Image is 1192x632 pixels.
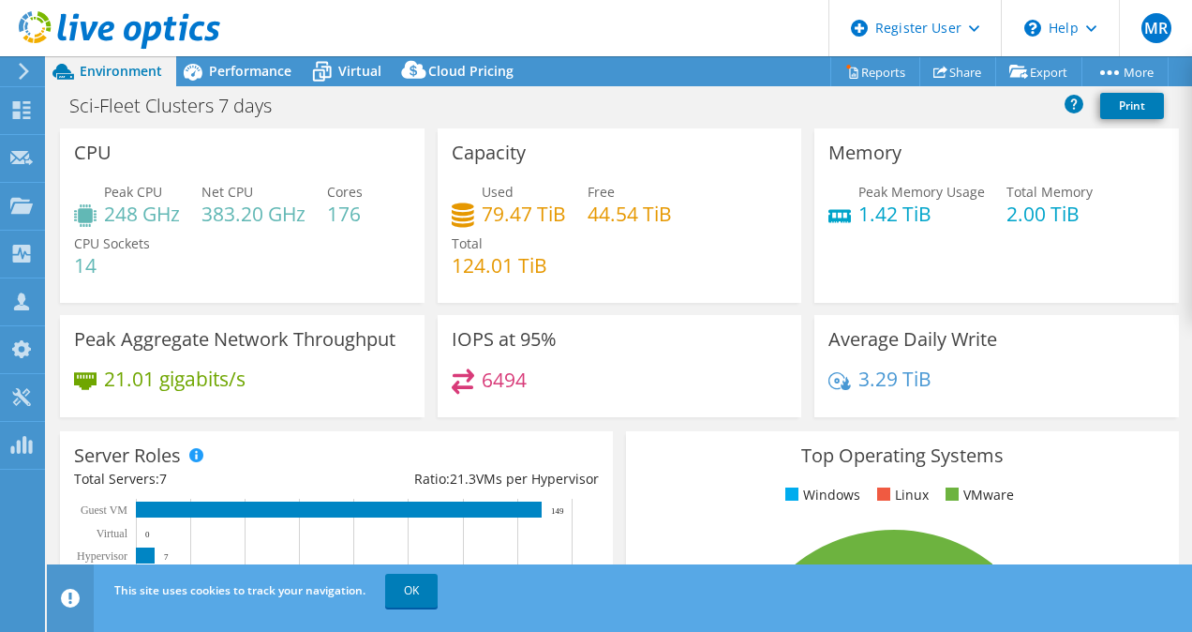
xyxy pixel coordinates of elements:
[1100,93,1164,119] a: Print
[209,62,291,80] span: Performance
[640,445,1165,466] h3: Top Operating Systems
[201,203,305,224] h4: 383.20 GHz
[338,62,381,80] span: Virtual
[74,445,181,466] h3: Server Roles
[114,582,365,598] span: This site uses cookies to track your navigation.
[145,530,150,539] text: 0
[1024,20,1041,37] svg: \n
[159,470,167,488] span: 7
[327,183,363,201] span: Cores
[104,203,180,224] h4: 248 GHz
[452,255,547,276] h4: 124.01 TiB
[336,469,599,489] div: Ratio: VMs per Hypervisor
[97,527,128,540] text: Virtual
[482,203,566,224] h4: 79.47 TiB
[74,469,336,489] div: Total Servers:
[858,369,931,389] h4: 3.29 TiB
[452,234,483,252] span: Total
[828,143,901,163] h3: Memory
[164,552,169,562] text: 7
[551,506,564,516] text: 149
[1081,57,1169,86] a: More
[1006,203,1093,224] h4: 2.00 TiB
[781,485,860,505] li: Windows
[858,183,985,201] span: Peak Memory Usage
[74,234,150,252] span: CPU Sockets
[995,57,1082,86] a: Export
[428,62,514,80] span: Cloud Pricing
[104,369,246,389] h4: 21.01 gigabits/s
[941,485,1014,505] li: VMware
[450,470,476,488] span: 21.3
[919,57,996,86] a: Share
[1141,13,1171,43] span: MR
[830,57,920,86] a: Reports
[588,183,615,201] span: Free
[872,485,929,505] li: Linux
[61,96,301,116] h1: Sci-Fleet Clusters 7 days
[74,255,150,276] h4: 14
[104,183,162,201] span: Peak CPU
[482,369,527,390] h4: 6494
[74,329,395,350] h3: Peak Aggregate Network Throughput
[74,143,112,163] h3: CPU
[828,329,997,350] h3: Average Daily Write
[327,203,363,224] h4: 176
[201,183,253,201] span: Net CPU
[1006,183,1093,201] span: Total Memory
[81,504,127,517] text: Guest VM
[385,574,438,608] a: OK
[482,183,514,201] span: Used
[452,329,557,350] h3: IOPS at 95%
[452,143,526,163] h3: Capacity
[80,62,162,80] span: Environment
[588,203,672,224] h4: 44.54 TiB
[858,203,985,224] h4: 1.42 TiB
[77,549,127,563] text: Hypervisor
